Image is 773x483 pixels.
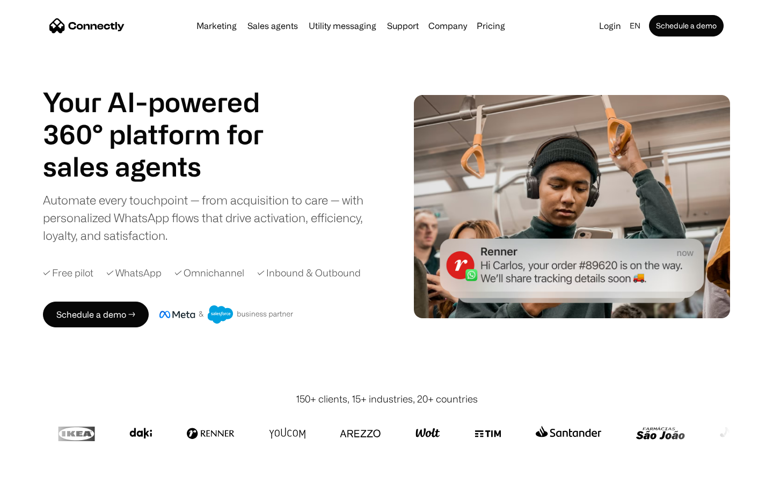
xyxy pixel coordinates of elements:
[43,150,290,182] div: carousel
[43,266,93,280] div: ✓ Free pilot
[383,21,423,30] a: Support
[625,18,647,33] div: en
[296,392,478,406] div: 150+ clients, 15+ industries, 20+ countries
[472,21,509,30] a: Pricing
[595,18,625,33] a: Login
[11,463,64,479] aside: Language selected: English
[43,302,149,327] a: Schedule a demo →
[43,150,290,182] div: 1 of 4
[425,18,470,33] div: Company
[174,266,244,280] div: ✓ Omnichannel
[630,18,640,33] div: en
[43,150,290,182] h1: sales agents
[192,21,241,30] a: Marketing
[106,266,162,280] div: ✓ WhatsApp
[21,464,64,479] ul: Language list
[43,86,290,150] h1: Your AI-powered 360° platform for
[257,266,361,280] div: ✓ Inbound & Outbound
[159,305,294,324] img: Meta and Salesforce business partner badge.
[49,18,125,34] a: home
[304,21,381,30] a: Utility messaging
[649,15,724,36] a: Schedule a demo
[43,191,381,244] div: Automate every touchpoint — from acquisition to care — with personalized WhatsApp flows that driv...
[428,18,467,33] div: Company
[243,21,302,30] a: Sales agents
